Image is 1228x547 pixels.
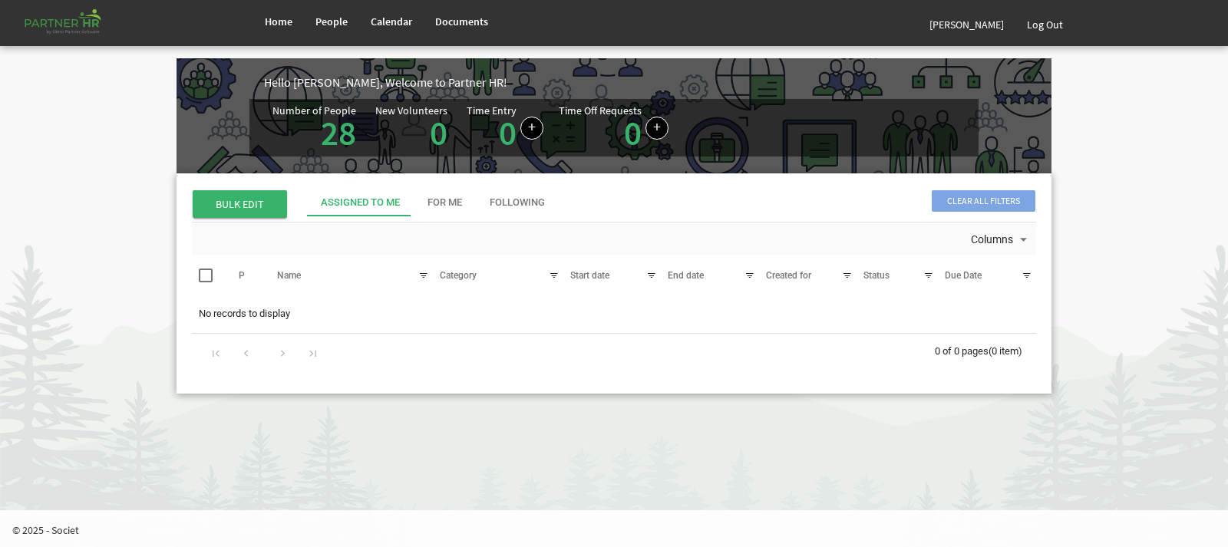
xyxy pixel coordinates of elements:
[945,270,982,281] span: Due Date
[918,3,1015,46] a: [PERSON_NAME]
[863,270,890,281] span: Status
[435,15,488,28] span: Documents
[264,74,1051,91] div: Hello [PERSON_NAME], Welcome to Partner HR!
[968,230,1034,250] button: Columns
[624,111,642,154] a: 0
[265,15,292,28] span: Home
[12,522,1228,538] p: © 2025 - Societ
[272,105,356,116] div: Number of People
[490,196,545,210] div: Following
[499,111,517,154] a: 0
[467,105,517,116] div: Time Entry
[375,105,447,116] div: New Volunteers
[371,15,412,28] span: Calendar
[968,222,1034,255] div: Columns
[206,341,226,363] div: Go to first page
[321,111,356,154] a: 28
[766,270,811,281] span: Created for
[935,345,989,357] span: 0 of 0 pages
[520,117,543,140] a: Log hours
[321,196,400,210] div: Assigned To Me
[272,341,293,363] div: Go to next page
[375,105,467,150] div: Volunteer hired in the last 7 days
[969,230,1015,249] span: Columns
[193,190,287,218] span: BULK EDIT
[430,111,447,154] a: 0
[1015,3,1074,46] a: Log Out
[668,270,704,281] span: End date
[239,270,245,281] span: P
[192,299,1036,328] td: No records to display
[307,189,1151,216] div: tab-header
[932,190,1035,212] span: Clear all filters
[427,196,462,210] div: For Me
[559,105,642,116] div: Time Off Requests
[272,105,375,150] div: Total number of active people in Partner HR
[236,341,256,363] div: Go to previous page
[645,117,668,140] a: Create a new time off request
[935,334,1036,366] div: 0 of 0 pages (0 item)
[989,345,1022,357] span: (0 item)
[302,341,323,363] div: Go to last page
[440,270,477,281] span: Category
[559,105,684,150] div: Number of pending time-off requests
[277,270,301,281] span: Name
[315,15,348,28] span: People
[467,105,559,150] div: Number of time entries
[570,270,609,281] span: Start date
